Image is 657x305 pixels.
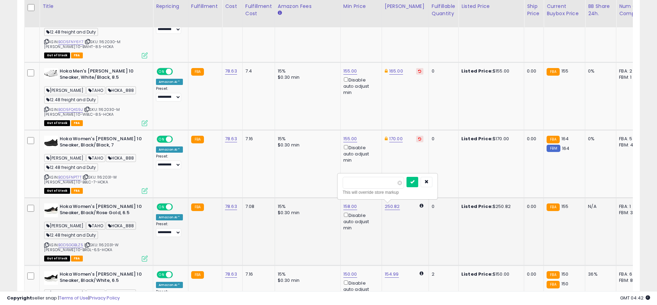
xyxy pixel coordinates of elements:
span: HOKA_888 [106,222,136,230]
small: FBA [191,136,204,143]
div: FBA: 1 [619,203,642,210]
span: 155 [561,68,568,74]
span: | SKU: 1162030-M [PERSON_NAME] 10-BWHT-8.5-HOKA [44,39,121,49]
div: 0.00 [527,136,538,142]
span: 12.48 freight and Duty [44,163,98,171]
div: 15% [278,271,335,277]
span: All listings that are currently out of stock and unavailable for purchase on Amazon [44,256,70,261]
small: FBA [547,136,559,143]
span: FBA [71,120,83,126]
div: $0.30 min [278,277,335,284]
span: [PERSON_NAME] [44,86,86,94]
div: Min Price [343,3,379,10]
div: Cost [225,3,239,10]
div: FBM: 4 [619,142,642,148]
span: ON [157,136,166,142]
small: Amazon Fees. [278,10,282,16]
strong: Copyright [7,295,32,301]
div: $170.00 [461,136,519,142]
a: 165.00 [389,68,403,75]
div: FBM: 3 [619,210,642,216]
div: 15% [278,68,335,74]
span: OFF [172,68,183,74]
b: Listed Price: [461,271,493,277]
span: | SKU: 1162031-W [PERSON_NAME] 10-BBLC-7-HOKA [44,174,117,185]
div: Title [42,3,150,10]
div: ASIN: [44,0,148,58]
div: Ship Price [527,3,541,17]
a: 155.00 [343,68,357,75]
div: Disable auto adjust min [343,144,376,164]
small: FBA [547,271,559,279]
span: 164 [562,145,569,152]
b: Hoka Women's [PERSON_NAME] 10 Sneaker, Black/Rose Gold, 6.5 [60,203,144,218]
a: 170.00 [389,135,403,142]
div: Amazon AI * [156,214,183,220]
small: FBA [547,68,559,76]
small: FBA [191,271,204,279]
div: Amazon AI * [156,146,183,153]
div: 0.00 [527,68,538,74]
div: Disable auto adjust min [343,76,376,96]
div: Disable auto adjust min [343,279,376,299]
span: | SKU: 1162030-M [PERSON_NAME] 10-WBLC-8.5-HOKA [44,107,120,117]
div: Amazon AI * [156,79,183,85]
div: FBA: 2 [619,68,642,74]
div: ASIN: [44,136,148,193]
div: $155.00 [461,68,519,74]
div: FBM: 8 [619,277,642,284]
small: FBA [191,203,204,211]
b: Listed Price: [461,203,493,210]
div: 0.00 [527,203,538,210]
div: BB Share 24h. [588,3,613,17]
span: 12.48 freight and Duty [44,96,98,104]
a: 150.00 [343,271,357,278]
div: 15% [278,136,335,142]
a: B0D5FNY6Y7 [58,39,84,45]
a: 155.00 [343,135,357,142]
span: 155 [561,203,568,210]
img: 31a2Mv03NFL._SL40_.jpg [44,271,58,285]
div: $0.30 min [278,142,335,148]
div: ASIN: [44,68,148,125]
div: 7.16 [245,271,269,277]
div: Preset: [156,154,183,170]
small: FBA [547,281,559,288]
a: B0D5FNPT7T [58,174,81,180]
a: 78.63 [225,135,237,142]
a: 154.99 [385,271,399,278]
span: 150 [561,271,568,277]
a: B0D5FQ4S9J [58,107,83,113]
div: 0 [432,203,453,210]
i: Revert to store-level Dynamic Max Price [418,69,421,73]
div: 7.4 [245,68,269,74]
div: 0% [588,68,611,74]
div: Amazon Fees [278,3,337,10]
div: $150.00 [461,271,519,277]
span: FBA [71,256,83,261]
span: All listings that are currently out of stock and unavailable for purchase on Amazon [44,120,70,126]
div: 7.08 [245,203,269,210]
span: 12.48 freight and Duty [44,28,98,36]
small: FBM [547,145,560,152]
span: HOKA_888 [106,154,136,162]
b: Hoka Women's [PERSON_NAME] 10 Sneaker, Black/White, 6.5 [60,271,144,286]
span: ON [157,271,166,277]
span: | SKU: 1162031-W [PERSON_NAME] 10-BRGL-6.5-HOKA [44,242,119,252]
span: [PERSON_NAME] [44,222,86,230]
div: 15% [278,203,335,210]
b: Hoka Women's [PERSON_NAME] 10 Sneaker, Black/Black, 7 [60,136,144,150]
a: 250.82 [385,203,400,210]
span: OFF [172,204,183,210]
div: Disable auto adjust min [343,211,376,231]
a: 78.63 [225,271,237,278]
img: 31GdSDnHcLL._SL40_.jpg [44,203,58,217]
span: ON [157,68,166,74]
div: seller snap | | [7,295,120,302]
div: $250.82 [461,203,519,210]
div: Listed Price [461,3,521,10]
div: 0 [432,136,453,142]
div: FBA: 5 [619,136,642,142]
div: Preset: [156,86,183,102]
div: ASIN: [44,203,148,261]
